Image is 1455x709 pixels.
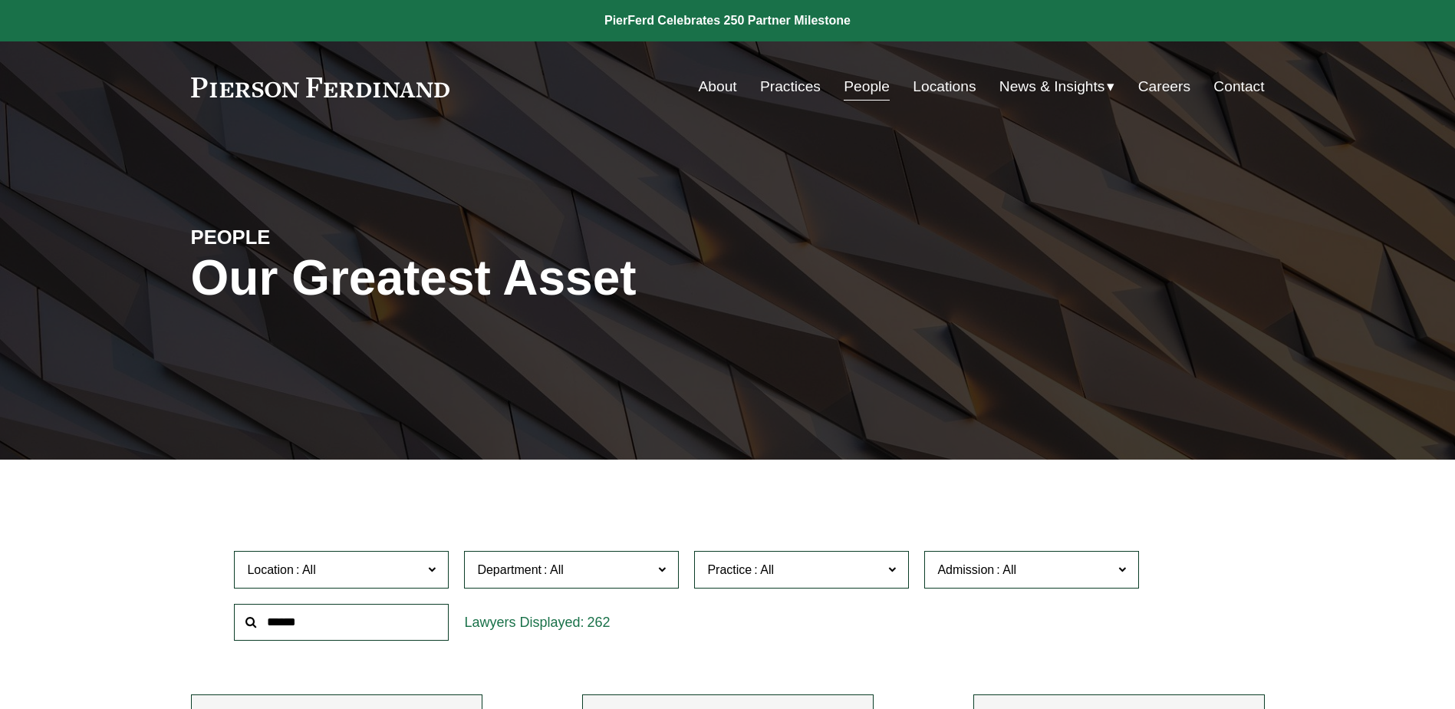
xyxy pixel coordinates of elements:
[999,74,1105,101] span: News & Insights
[477,563,542,576] span: Department
[844,72,890,101] a: People
[247,563,294,576] span: Location
[1138,72,1190,101] a: Careers
[760,72,821,101] a: Practices
[913,72,976,101] a: Locations
[1213,72,1264,101] a: Contact
[699,72,737,101] a: About
[191,250,907,306] h1: Our Greatest Asset
[707,563,752,576] span: Practice
[587,615,610,630] span: 262
[999,72,1115,101] a: folder dropdown
[937,563,994,576] span: Admission
[191,225,459,249] h4: PEOPLE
